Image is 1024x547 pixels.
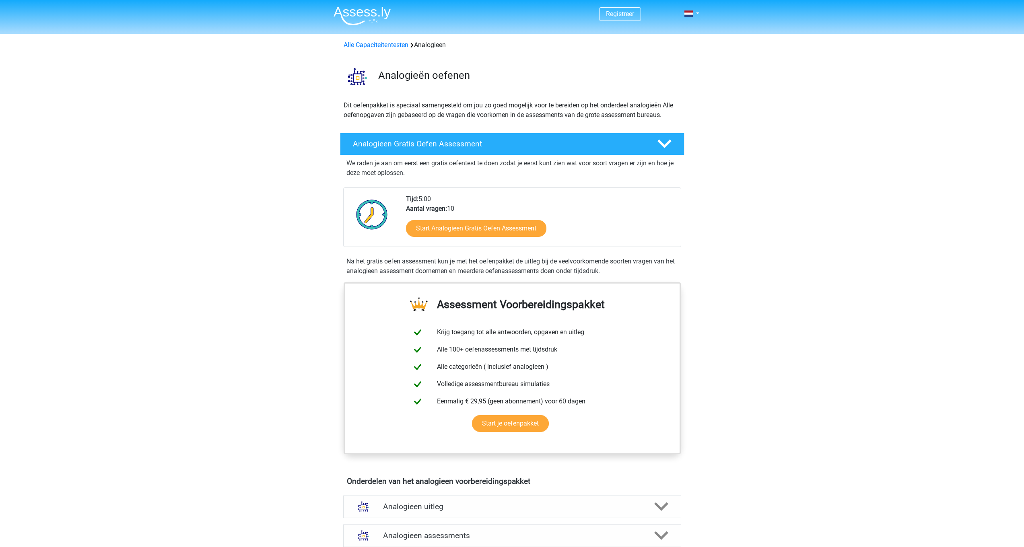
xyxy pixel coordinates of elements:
[346,158,678,178] p: We raden je aan om eerst een gratis oefentest te doen zodat je eerst kunt zien wat voor soort vra...
[352,194,392,234] img: Klok
[406,220,546,237] a: Start Analogieen Gratis Oefen Assessment
[353,496,374,517] img: analogieen uitleg
[383,502,641,511] h4: Analogieen uitleg
[353,139,644,148] h4: Analogieen Gratis Oefen Assessment
[340,496,684,518] a: uitleg Analogieen uitleg
[343,257,681,276] div: Na het gratis oefen assessment kun je met het oefenpakket de uitleg bij de veelvoorkomende soorte...
[406,195,418,203] b: Tijd:
[347,477,678,486] h4: Onderdelen van het analogieen voorbereidingspakket
[337,133,688,155] a: Analogieen Gratis Oefen Assessment
[383,531,641,540] h4: Analogieen assessments
[406,205,447,212] b: Aantal vragen:
[344,101,681,120] p: Dit oefenpakket is speciaal samengesteld om jou zo goed mogelijk voor te bereiden op het onderdee...
[334,6,391,25] img: Assessly
[472,415,549,432] a: Start je oefenpakket
[606,10,634,18] a: Registreer
[400,194,680,247] div: 5:00 10
[378,69,678,82] h3: Analogieën oefenen
[344,41,408,49] a: Alle Capaciteitentesten
[340,60,375,94] img: analogieen
[340,524,684,547] a: assessments Analogieen assessments
[353,525,374,546] img: analogieen assessments
[340,40,684,50] div: Analogieen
